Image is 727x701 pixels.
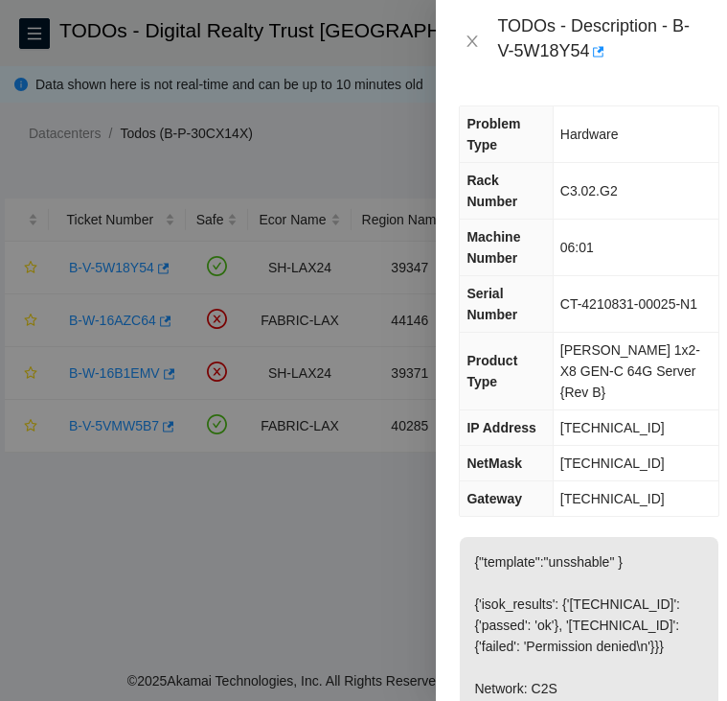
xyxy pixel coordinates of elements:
span: Hardware [560,127,619,142]
span: close [465,34,480,49]
span: [TECHNICAL_ID] [560,456,665,471]
span: NetMask [466,456,522,471]
span: Serial Number [466,286,517,322]
span: Problem Type [466,116,520,152]
span: [PERSON_NAME] 1x2-X8 GEN-C 64G Server {Rev B} [560,342,700,400]
span: Gateway [466,491,522,506]
span: Machine Number [466,229,520,266]
span: [TECHNICAL_ID] [560,491,665,506]
span: 06:01 [560,240,594,255]
button: Close [459,33,486,51]
div: TODOs - Description - B-V-5W18Y54 [497,15,704,67]
span: [TECHNICAL_ID] [560,420,665,435]
span: C3.02.G2 [560,183,618,199]
span: CT-4210831-00025-N1 [560,296,697,312]
span: IP Address [466,420,535,435]
span: Product Type [466,353,517,389]
span: Rack Number [466,173,517,209]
